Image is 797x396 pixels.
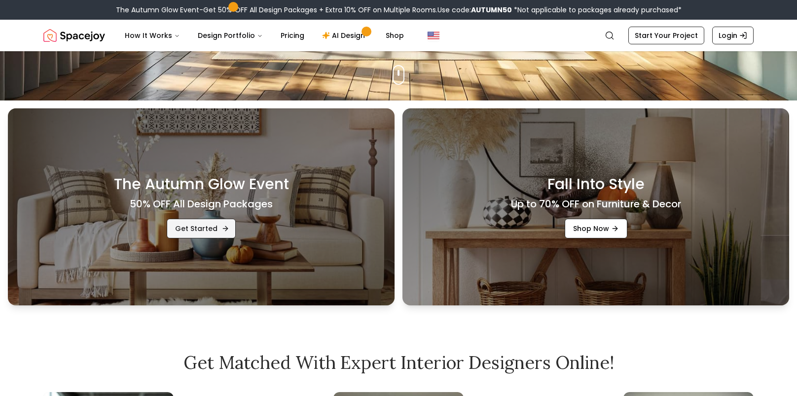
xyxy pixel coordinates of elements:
[273,26,312,45] a: Pricing
[117,26,412,45] nav: Main
[512,5,682,15] span: *Not applicable to packages already purchased*
[43,26,105,45] img: Spacejoy Logo
[43,353,754,372] h2: Get Matched with Expert Interior Designers Online!
[712,27,754,44] a: Login
[314,26,376,45] a: AI Design
[628,27,704,44] a: Start Your Project
[130,197,273,211] h4: 50% OFF All Design Packages
[511,197,681,211] h4: Up to 70% OFF on Furniture & Decor
[43,26,105,45] a: Spacejoy
[471,5,512,15] b: AUTUMN50
[378,26,412,45] a: Shop
[116,5,682,15] div: The Autumn Glow Event-Get 50% OFF All Design Packages + Extra 10% OFF on Multiple Rooms.
[114,175,289,193] h3: The Autumn Glow Event
[547,175,645,193] h3: Fall Into Style
[190,26,271,45] button: Design Portfolio
[43,20,754,51] nav: Global
[167,219,236,238] a: Get Started
[565,219,627,238] a: Shop Now
[428,30,439,41] img: United States
[437,5,512,15] span: Use code:
[117,26,188,45] button: How It Works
